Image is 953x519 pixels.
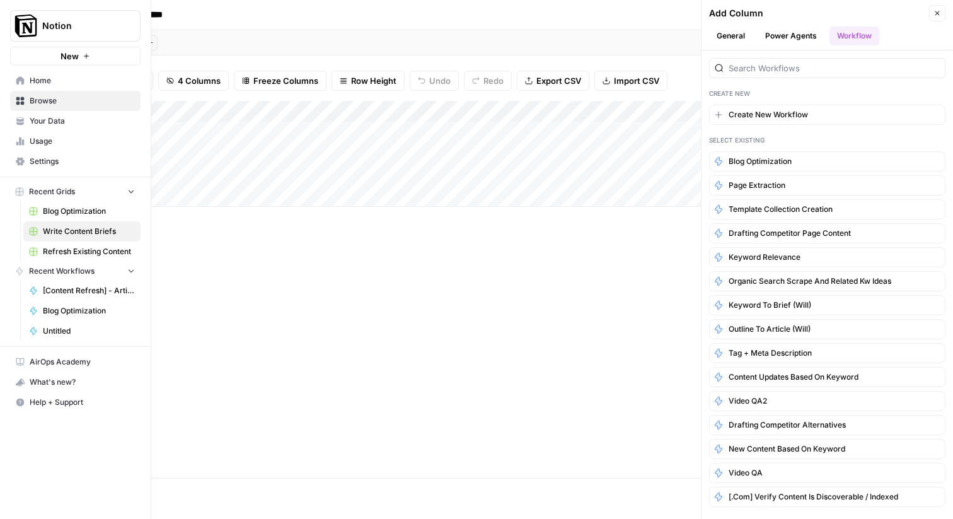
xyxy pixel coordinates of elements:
[10,131,141,151] a: Usage
[43,246,135,257] span: Refresh Existing Content
[709,463,945,483] button: Video QA
[709,135,945,145] div: Select Existing
[709,295,945,315] button: keyword to brief (will)
[729,300,811,311] span: keyword to brief (will)
[709,367,945,387] button: Content Updates based on keyword
[43,206,135,217] span: Blog Optimization
[410,71,459,91] button: Undo
[709,199,945,219] button: Template collection creation
[429,74,451,87] span: Undo
[178,74,221,87] span: 4 Columns
[729,467,763,479] span: Video QA
[729,276,891,287] span: organic search scrape and related kw ideas
[729,443,845,455] span: New content based on keyword
[10,71,141,91] a: Home
[23,301,141,321] a: Blog Optimization
[829,26,879,45] button: Workflow
[729,228,851,239] span: drafting competitor page content
[709,223,945,243] button: drafting competitor page content
[23,242,141,262] a: Refresh Existing Content
[729,491,898,503] span: [.com] Verify content is discoverable / indexed
[709,271,945,291] button: organic search scrape and related kw ideas
[758,26,824,45] button: Power Agents
[234,71,326,91] button: Freeze Columns
[23,201,141,221] a: Blog Optimization
[536,74,581,87] span: Export CSV
[30,115,135,127] span: Your Data
[10,182,141,201] button: Recent Grids
[729,204,833,215] span: Template collection creation
[729,419,846,431] span: Drafting competitor alternatives
[709,105,945,125] button: Create New Workflow
[10,352,141,372] a: AirOps Academy
[29,186,75,197] span: Recent Grids
[42,20,118,32] span: Notion
[729,252,800,263] span: Keyword Relevance
[729,109,808,120] span: Create New Workflow
[709,88,945,98] div: Create New
[709,439,945,459] button: New content based on keyword
[10,262,141,281] button: Recent Workflows
[10,91,141,111] a: Browse
[43,226,135,237] span: Write Content Briefs
[594,71,667,91] button: Import CSV
[61,50,79,62] span: New
[709,343,945,363] button: Tag + Meta Description
[729,62,940,74] input: Search Workflows
[23,221,141,242] a: Write Content Briefs
[29,265,95,277] span: Recent Workflows
[709,391,945,411] button: Video QA2
[332,71,405,91] button: Row Height
[729,156,792,167] span: Blog Optimization
[23,281,141,301] a: [Content Refresh] - Articles
[517,71,589,91] button: Export CSV
[30,136,135,147] span: Usage
[709,151,945,172] button: Blog Optimization
[709,247,945,267] button: Keyword Relevance
[23,321,141,341] a: Untitled
[30,75,135,86] span: Home
[158,71,229,91] button: 4 Columns
[709,415,945,435] button: Drafting competitor alternatives
[709,319,945,339] button: Outline to article (will)
[30,356,135,368] span: AirOps Academy
[10,372,141,392] button: What's new?
[483,74,504,87] span: Redo
[709,175,945,195] button: Page Extraction
[729,395,767,407] span: Video QA2
[729,371,858,383] span: Content Updates based on keyword
[10,10,141,42] button: Workspace: Notion
[253,74,318,87] span: Freeze Columns
[11,373,140,392] div: What's new?
[10,47,141,66] button: New
[43,285,135,296] span: [Content Refresh] - Articles
[729,324,811,335] span: Outline to article (will)
[351,74,396,87] span: Row Height
[729,180,785,191] span: Page Extraction
[10,151,141,172] a: Settings
[14,15,37,37] img: Notion Logo
[709,26,753,45] button: General
[30,156,135,167] span: Settings
[614,74,659,87] span: Import CSV
[709,487,945,507] button: [.com] Verify content is discoverable / indexed
[464,71,512,91] button: Redo
[10,392,141,412] button: Help + Support
[43,305,135,317] span: Blog Optimization
[10,111,141,131] a: Your Data
[30,397,135,408] span: Help + Support
[729,347,812,359] span: Tag + Meta Description
[43,325,135,337] span: Untitled
[30,95,135,107] span: Browse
